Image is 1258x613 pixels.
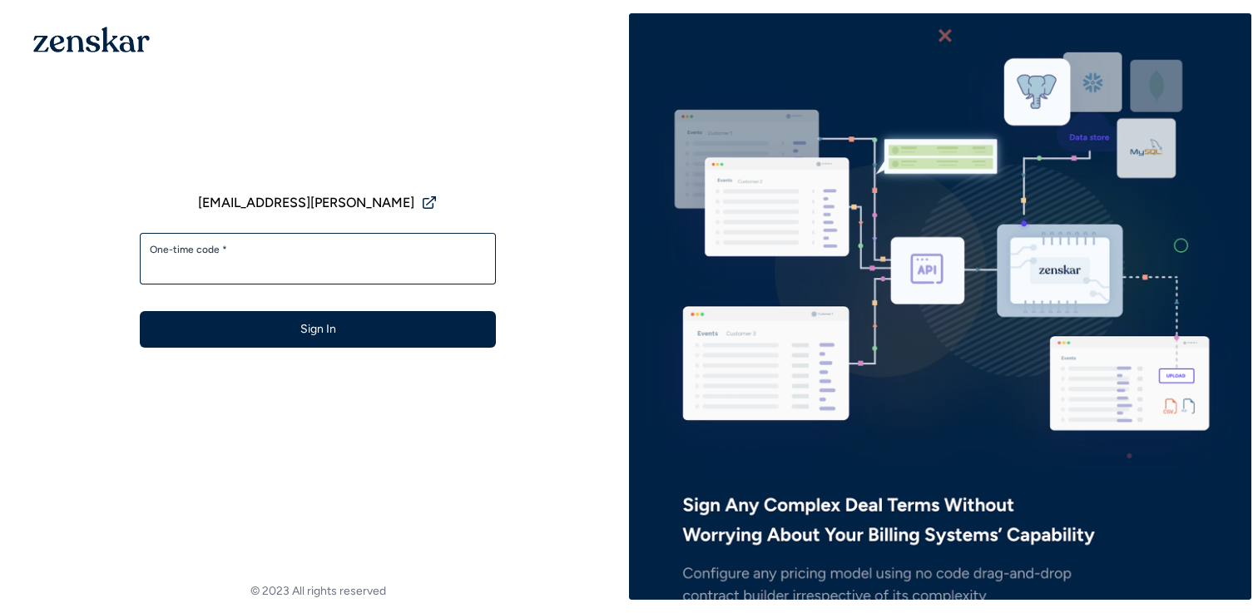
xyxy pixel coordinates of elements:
footer: © 2023 All rights reserved [7,583,629,600]
img: 1OGAJ2xQqyY4LXKgY66KYq0eOWRCkrZdAb3gUhuVAqdWPZE9SRJmCz+oDMSn4zDLXe31Ii730ItAGKgCKgCCgCikA4Av8PJUP... [33,27,150,52]
label: One-time code * [150,243,486,256]
button: Sign In [140,311,496,348]
span: [EMAIL_ADDRESS][PERSON_NAME] [198,193,414,213]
